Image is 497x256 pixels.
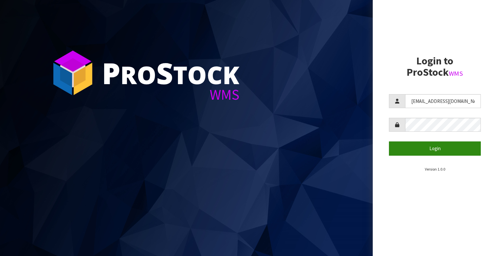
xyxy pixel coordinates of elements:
[102,58,239,87] div: ro tock
[425,167,445,172] small: Version 1.0.0
[405,94,481,108] input: Username
[49,49,97,97] img: ProStock Cube
[156,53,173,93] span: S
[449,69,463,78] small: WMS
[102,87,239,102] div: WMS
[389,55,481,78] h2: Login to ProStock
[389,141,481,155] button: Login
[102,53,120,93] span: P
